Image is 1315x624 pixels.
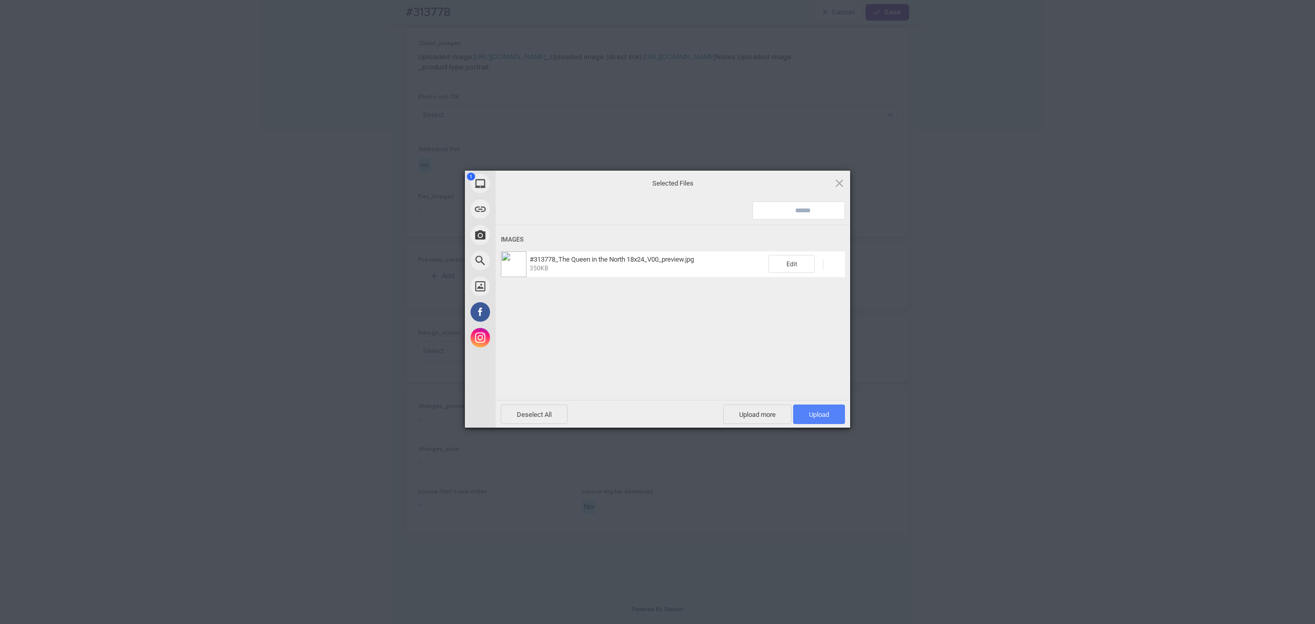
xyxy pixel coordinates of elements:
[793,405,845,424] span: Upload
[465,273,588,299] div: Unsplash
[465,325,588,351] div: Instagram
[530,255,694,263] span: #313778_The Queen in the North 18x24_V00_preview.jpg
[527,255,768,272] span: #313778_The Queen in the North 18x24_V00_preview.jpg
[465,171,588,196] div: My Device
[465,248,588,273] div: Web Search
[465,299,588,325] div: Facebook
[530,265,548,272] span: 350KB
[465,222,588,248] div: Take Photo
[723,405,792,424] span: Upload more
[768,255,815,273] span: Edit
[809,411,829,418] span: Upload
[501,251,527,277] img: 29a2fd3d-a760-4844-b5bb-56c01904f146
[834,177,845,189] span: Click here or hit ESC to close picker
[467,173,475,180] span: 1
[570,179,776,188] span: Selected Files
[465,196,588,222] div: Link (URL)
[501,405,568,424] span: Deselect All
[501,230,845,249] div: Images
